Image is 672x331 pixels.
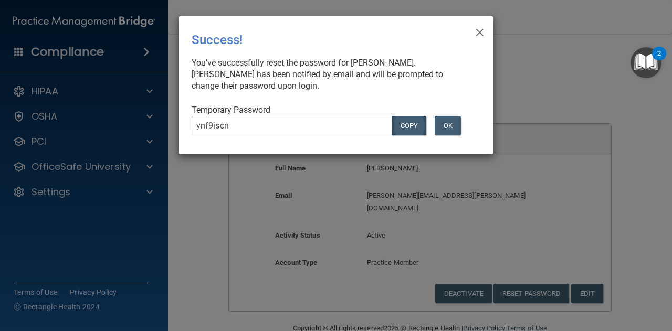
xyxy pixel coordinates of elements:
[392,116,426,135] button: COPY
[192,105,270,115] span: Temporary Password
[657,54,661,67] div: 2
[475,20,485,41] span: ×
[631,47,661,78] button: Open Resource Center, 2 new notifications
[192,57,472,92] div: You've successfully reset the password for [PERSON_NAME]. [PERSON_NAME] has been notified by emai...
[435,116,461,135] button: OK
[192,25,437,55] div: Success!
